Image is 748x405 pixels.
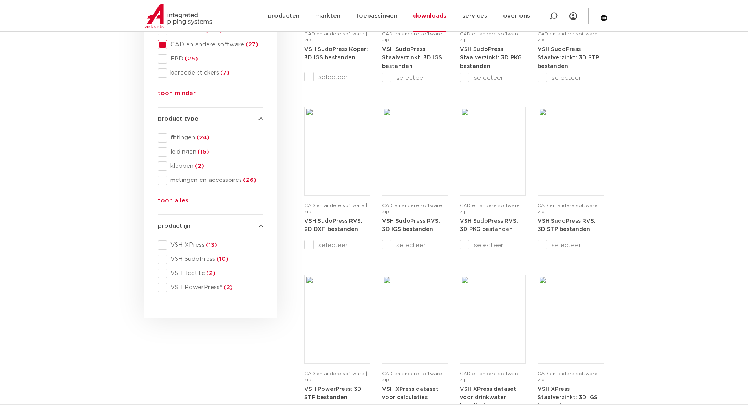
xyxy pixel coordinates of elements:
a: VSH SudoPress Staalverzinkt: 3D STP bestanden [538,46,599,69]
button: toon alles [158,196,188,209]
img: Download-Placeholder-1.png [462,277,524,362]
label: selecteer [304,72,370,82]
span: VSH SudoPress [167,255,263,263]
label: selecteer [382,240,448,250]
span: VSH PowerPress® [167,284,263,291]
div: EPD(25) [158,54,263,64]
span: barcode stickers [167,69,263,77]
div: VSH Tectite(2) [158,269,263,278]
span: (26) [242,177,256,183]
a: VSH XPress dataset voor calculaties [382,386,439,401]
span: CAD en andere software | zip [538,371,600,382]
img: Download-Placeholder-1.png [540,277,602,362]
h4: product type [158,114,263,124]
div: fittingen(24) [158,133,263,143]
label: selecteer [382,73,448,82]
span: (15) [196,149,209,155]
div: VSH PowerPress®(2) [158,283,263,292]
span: (25) [183,56,198,62]
span: (10) [215,256,229,262]
a: VSH SudoPress RVS: 3D IGS bestanden [382,218,440,233]
span: CAD en andere software [167,41,263,49]
span: fittingen [167,134,263,142]
label: selecteer [538,240,604,250]
img: Download-Placeholder-1.png [462,109,524,194]
img: Download-Placeholder-1.png [306,277,368,362]
label: selecteer [304,240,370,250]
span: EPD [167,55,263,63]
div: metingen en accessoires(26) [158,176,263,185]
label: selecteer [460,73,526,82]
span: metingen en accessoires [167,176,263,184]
img: Download-Placeholder-1.png [306,109,368,194]
div: barcode stickers(7) [158,68,263,78]
div: CAD en andere software(27) [158,40,263,49]
span: (7) [219,70,229,76]
a: VSH SudoPress Staalverzinkt: 3D IGS bestanden [382,46,442,69]
strong: VSH SudoPress Koper: 3D IGS bestanden [304,47,368,61]
span: (2) [222,284,233,290]
img: Download-Placeholder-1.png [384,109,446,194]
span: (2) [194,163,204,169]
h4: productlijn [158,222,263,231]
a: VSH SudoPress RVS: 3D STP bestanden [538,218,596,233]
span: CAD en andere software | zip [538,31,600,42]
strong: VSH SudoPress Staalverzinkt: 3D IGS bestanden [382,47,442,69]
label: selecteer [538,73,604,82]
a: VSH SudoPress RVS: 2D DXF-bestanden [304,218,362,233]
span: leidingen [167,148,263,156]
a: VSH PowerPress: 3D STP bestanden [304,386,362,401]
div: kleppen(2) [158,161,263,171]
strong: VSH SudoPress Staalverzinkt: 3D PKG bestanden [460,47,522,69]
label: selecteer [460,240,526,250]
span: CAD en andere software | zip [460,203,523,214]
span: CAD en andere software | zip [304,31,367,42]
img: Download-Placeholder-1.png [540,109,602,194]
button: toon minder [158,89,196,101]
span: (13) [205,242,217,248]
span: CAD en andere software | zip [382,203,445,214]
span: CAD en andere software | zip [382,31,445,42]
span: (24) [195,135,210,141]
a: VSH SudoPress Staalverzinkt: 3D PKG bestanden [460,46,522,69]
strong: VSH SudoPress Staalverzinkt: 3D STP bestanden [538,47,599,69]
a: VSH SudoPress RVS: 3D PKG bestanden [460,218,518,233]
span: CAD en andere software | zip [304,203,367,214]
a: VSH SudoPress Koper: 3D IGS bestanden [304,46,368,61]
span: CAD en andere software | zip [304,371,367,382]
span: CAD en andere software | zip [460,371,523,382]
img: Download-Placeholder-1.png [384,277,446,362]
span: (2) [205,270,216,276]
span: VSH XPress [167,241,263,249]
span: VSH Tectite [167,269,263,277]
div: VSH XPress(13) [158,240,263,250]
span: kleppen [167,162,263,170]
span: CAD en andere software | zip [460,31,523,42]
span: (27) [244,42,258,48]
span: CAD en andere software | zip [382,371,445,382]
span: CAD en andere software | zip [538,203,600,214]
div: leidingen(15) [158,147,263,157]
div: VSH SudoPress(10) [158,255,263,264]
